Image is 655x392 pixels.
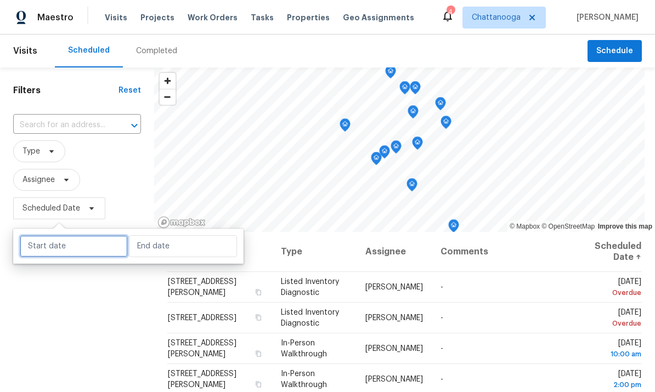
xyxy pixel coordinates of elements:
[251,14,274,21] span: Tasks
[168,278,236,297] span: [STREET_ADDRESS][PERSON_NAME]
[140,12,174,23] span: Projects
[583,349,641,360] div: 10:00 am
[448,219,459,236] div: Map marker
[432,232,574,272] th: Comments
[272,232,357,272] th: Type
[441,314,443,322] span: -
[357,232,432,272] th: Assignee
[583,318,641,329] div: Overdue
[22,146,40,157] span: Type
[188,12,238,23] span: Work Orders
[253,287,263,297] button: Copy Address
[572,12,639,23] span: [PERSON_NAME]
[588,40,642,63] button: Schedule
[441,116,451,133] div: Map marker
[583,370,641,390] span: [DATE]
[253,313,263,322] button: Copy Address
[583,339,641,360] span: [DATE]
[541,223,595,230] a: OpenStreetMap
[68,45,110,56] div: Scheduled
[583,278,641,298] span: [DATE]
[253,379,263,389] button: Copy Address
[136,46,177,56] div: Completed
[472,12,521,23] span: Chattanooga
[127,118,142,133] button: Open
[168,314,236,322] span: [STREET_ADDRESS]
[441,283,443,291] span: -
[287,12,330,23] span: Properties
[343,12,414,23] span: Geo Assignments
[365,376,423,383] span: [PERSON_NAME]
[22,174,55,185] span: Assignee
[22,203,80,214] span: Scheduled Date
[118,85,141,96] div: Reset
[408,105,419,122] div: Map marker
[168,339,236,358] span: [STREET_ADDRESS][PERSON_NAME]
[399,81,410,98] div: Map marker
[105,12,127,23] span: Visits
[583,287,641,298] div: Overdue
[574,232,642,272] th: Scheduled Date ↑
[365,314,423,322] span: [PERSON_NAME]
[154,67,645,232] canvas: Map
[365,283,423,291] span: [PERSON_NAME]
[129,235,237,257] input: End date
[391,140,402,157] div: Map marker
[13,39,37,63] span: Visits
[371,152,382,169] div: Map marker
[435,97,446,114] div: Map marker
[365,345,423,353] span: [PERSON_NAME]
[583,379,641,390] div: 2:00 pm
[510,223,540,230] a: Mapbox
[385,65,396,82] div: Map marker
[281,370,327,389] span: In-Person Walkthrough
[379,145,390,162] div: Map marker
[253,349,263,359] button: Copy Address
[13,117,110,134] input: Search for an address...
[160,73,176,89] button: Zoom in
[410,81,421,98] div: Map marker
[281,339,327,358] span: In-Person Walkthrough
[37,12,74,23] span: Maestro
[441,376,443,383] span: -
[157,216,206,229] a: Mapbox homepage
[596,44,633,58] span: Schedule
[168,370,236,389] span: [STREET_ADDRESS][PERSON_NAME]
[340,118,351,135] div: Map marker
[406,178,417,195] div: Map marker
[281,309,339,327] span: Listed Inventory Diagnostic
[447,7,454,18] div: 4
[13,85,118,96] h1: Filters
[20,235,128,257] input: Start date
[281,278,339,297] span: Listed Inventory Diagnostic
[583,309,641,329] span: [DATE]
[598,223,652,230] a: Improve this map
[412,137,423,154] div: Map marker
[160,89,176,105] button: Zoom out
[441,345,443,353] span: -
